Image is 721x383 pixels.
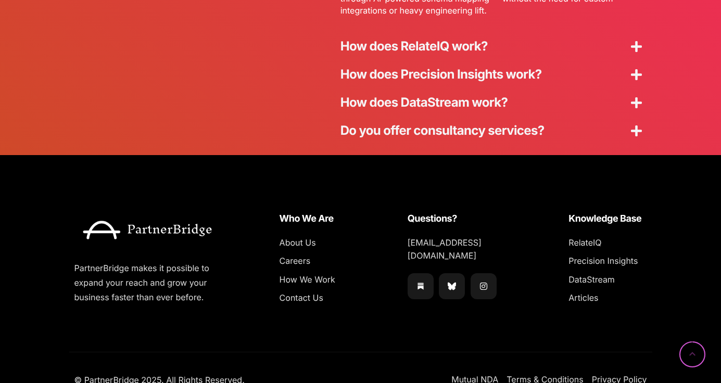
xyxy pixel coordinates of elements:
a: How We Work [280,273,335,287]
a: How does RelateIQ work? [340,39,488,54]
h5: Knowledge Base [568,212,647,226]
a: Careers [280,254,311,268]
h3: How does RelateIQ work? [330,32,652,60]
a: DataStream [568,273,615,287]
h3: How does Precision Insights work? [330,60,652,88]
a: Substack [408,273,434,299]
a: Articles [568,291,598,305]
a: How does DataStream work? [340,95,508,110]
p: PartnerBridge makes it possible to expand your reach and grow your business faster than ever before. [74,261,217,304]
a: Bluesky [439,273,465,299]
a: How does Precision Insights work? [340,67,542,82]
a: RelateIQ [568,236,601,250]
a: Precision Insights [568,254,638,268]
a: [EMAIL_ADDRESS][DOMAIN_NAME] [408,236,519,263]
h3: How does DataStream work? [330,88,652,117]
h3: Do you offer consultancy services? [330,117,652,145]
a: Do you offer consultancy services? [340,123,545,138]
a: Instagram [471,273,497,299]
a: About Us [280,236,316,250]
h5: Who We Are [280,212,358,226]
a: Contact Us [280,291,323,305]
h5: Questions? [408,212,519,226]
